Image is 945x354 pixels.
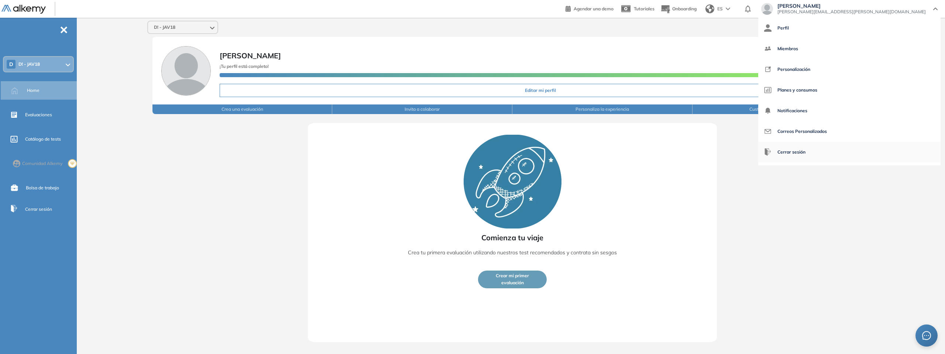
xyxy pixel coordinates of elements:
p: Crea tu primera evaluación utilizando nuestros test recomendados y contrata sin sesgos [408,247,617,258]
span: Cerrar sesión [777,143,805,161]
a: Perfil [764,19,935,37]
span: ¡Tu perfil está completo! [220,63,269,69]
span: Bolsa de trabajo [26,185,59,191]
a: Notificaciones [764,102,935,120]
button: Cerrar sesión [764,143,805,161]
button: Editar mi perfil [220,84,862,97]
img: icon [764,45,772,52]
span: Tutoriales [634,6,654,11]
span: D [9,61,13,67]
span: Notificaciones [777,102,807,120]
span: [PERSON_NAME] [777,3,926,9]
span: Perfil [777,19,789,37]
a: Agendar una demo [566,4,614,13]
img: Rocket [464,135,561,228]
img: icon [764,128,772,135]
img: Logo [1,5,46,14]
span: D! - JAV18 [18,61,40,67]
span: Miembros [777,40,798,58]
img: icon [764,24,772,32]
span: [PERSON_NAME][EMAIL_ADDRESS][PERSON_NAME][DOMAIN_NAME] [777,9,926,15]
button: Customiza tu espacio de trabajo [693,104,873,114]
span: Planes y consumos [777,81,817,99]
button: Invita a colaborar [332,104,512,114]
img: icon [764,66,772,73]
span: Home [27,87,39,94]
span: D! - JAV18 [154,24,175,30]
span: Cerrar sesión [25,206,52,213]
a: Planes y consumos [764,81,935,99]
span: Onboarding [672,6,697,11]
span: Catálogo de tests [25,136,61,142]
img: icon [764,148,772,156]
img: arrow [726,7,730,10]
span: Evaluaciones [25,111,52,118]
img: Foto de perfil [161,46,211,96]
a: Miembros [764,40,935,58]
span: ES [717,6,723,12]
img: icon [764,86,772,94]
span: Comienza tu viaje [481,232,543,243]
button: Personaliza la experiencia [512,104,693,114]
span: Personalización [777,61,810,78]
button: Onboarding [660,1,697,17]
button: Crea una evaluación [152,104,333,114]
img: icon [764,107,772,114]
span: message [922,331,931,340]
img: world [705,4,714,13]
button: Crear mi primerevaluación [478,271,547,288]
a: Personalización [764,61,935,78]
span: Correos Personalizados [777,123,827,140]
span: Agendar una demo [574,6,614,11]
span: [PERSON_NAME] [220,51,281,60]
a: Correos Personalizados [764,123,935,140]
